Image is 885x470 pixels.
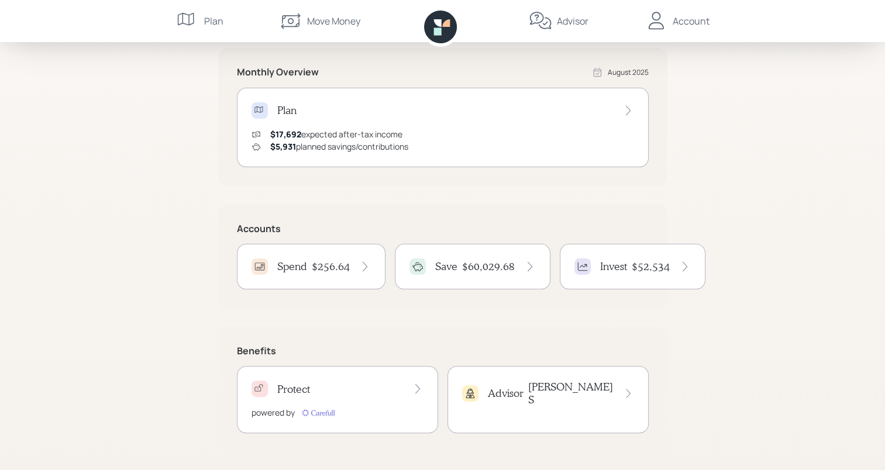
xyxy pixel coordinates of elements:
[270,128,402,140] div: expected after-tax income
[488,387,524,400] h4: Advisor
[528,381,614,406] h4: [PERSON_NAME] S
[204,14,223,28] div: Plan
[299,407,337,419] img: carefull-M2HCGCDH.digested.png
[237,345,649,357] h5: Benefits
[307,14,360,28] div: Move Money
[462,260,515,273] h4: $60,029.68
[277,383,310,396] h4: Protect
[600,260,627,273] h4: Invest
[608,67,649,78] div: August 2025
[673,14,710,28] div: Account
[270,129,301,140] span: $17,692
[270,141,296,152] span: $5,931
[237,223,649,234] h5: Accounts
[252,406,295,419] div: powered by
[557,14,588,28] div: Advisor
[632,260,670,273] h4: $52,534
[312,260,350,273] h4: $256.64
[435,260,457,273] h4: Save
[277,260,307,273] h4: Spend
[277,104,297,117] h4: Plan
[237,67,319,78] h5: Monthly Overview
[270,140,408,153] div: planned savings/contributions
